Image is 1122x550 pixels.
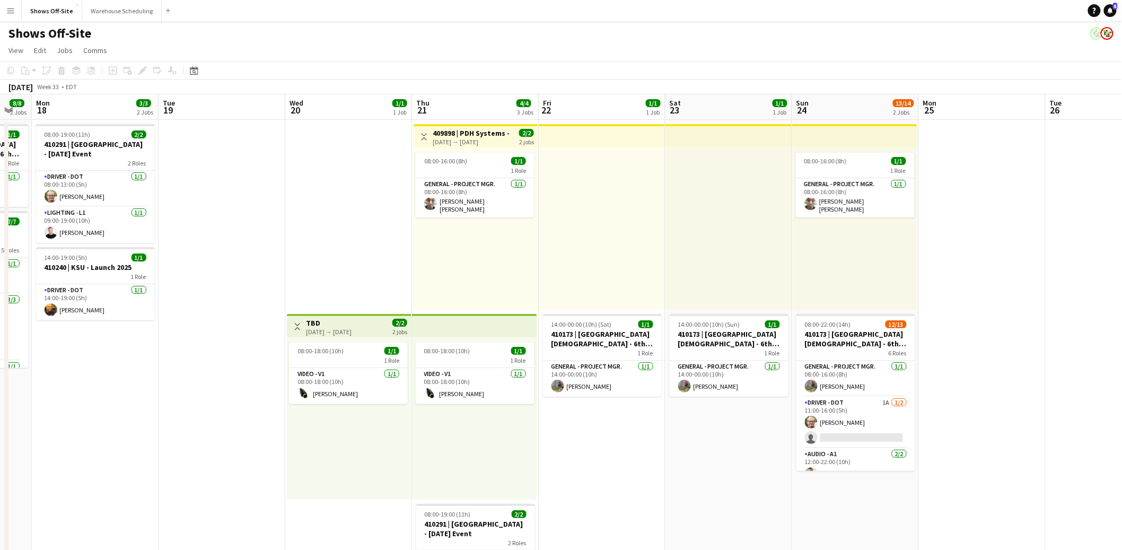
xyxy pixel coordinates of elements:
a: Edit [30,43,50,57]
div: EDT [66,83,77,91]
app-card-role: Video - V11/108:00-18:00 (10h)[PERSON_NAME] [289,368,408,404]
span: 1/1 [384,347,399,355]
h3: 410173 | [GEOGRAPHIC_DATA][DEMOGRAPHIC_DATA] - 6th Grade Fall Camp FFA 2025 [670,329,788,348]
span: 14:00-00:00 (10h) (Sun) [678,320,740,328]
h3: 410173 | [GEOGRAPHIC_DATA][DEMOGRAPHIC_DATA] - 6th Grade Fall Camp FFA 2025 [796,329,915,348]
span: 12/13 [886,320,907,328]
app-card-role: Driver - DOT1/114:00-19:00 (5h)[PERSON_NAME] [36,284,155,320]
span: 14:00-00:00 (10h) (Sat) [551,320,612,328]
span: Jobs [57,46,73,55]
div: [DATE] → [DATE] [306,328,352,336]
app-card-role: Video - V11/108:00-18:00 (10h)[PERSON_NAME] [416,368,534,404]
app-card-role: General - Project Mgr.1/114:00-00:00 (10h)[PERSON_NAME] [543,361,662,397]
app-job-card: 08:00-18:00 (10h)1/11 RoleVideo - V11/108:00-18:00 (10h)[PERSON_NAME] [289,343,408,404]
span: 3/3 [136,99,151,107]
span: 14:00-19:00 (5h) [45,254,87,261]
app-job-card: 14:00-00:00 (10h) (Sat)1/1410173 | [GEOGRAPHIC_DATA][DEMOGRAPHIC_DATA] - 6th Grade Fall Camp FFA ... [543,314,662,397]
span: 1/1 [5,130,20,138]
app-user-avatar: Labor Coordinator [1101,27,1114,40]
span: 1 Role [511,356,526,364]
span: 24 [795,104,809,116]
span: 1 Role [891,167,906,174]
div: [DATE] [8,82,33,92]
span: 6 [1113,3,1118,10]
span: 1/1 [891,157,906,165]
span: 1/1 [773,99,787,107]
span: 6 Roles [889,349,907,357]
div: 2 Jobs [10,108,27,116]
span: 25 [922,104,937,116]
span: 1 Role [638,349,653,357]
div: 2 Jobs [137,108,153,116]
app-card-role: Audio - A12/212:00-22:00 (10h)[PERSON_NAME] [796,448,915,500]
app-card-role: General - Project Mgr.1/108:00-16:00 (8h)[PERSON_NAME] [PERSON_NAME] [416,178,534,217]
span: 08:00-18:00 (10h) [424,347,470,355]
span: 08:00-22:00 (14h) [805,320,851,328]
span: Wed [290,98,303,108]
app-job-card: 08:00-22:00 (14h)12/13410173 | [GEOGRAPHIC_DATA][DEMOGRAPHIC_DATA] - 6th Grade Fall Camp FFA 2025... [796,314,915,471]
span: 8/8 [10,99,24,107]
span: 23 [668,104,681,116]
span: 2 Roles [128,159,146,167]
span: 18 [34,104,50,116]
span: 2 Roles [509,539,527,547]
span: 1/1 [132,254,146,261]
span: 26 [1048,104,1062,116]
button: Warehouse Scheduling [82,1,162,21]
span: 19 [161,104,175,116]
span: View [8,46,23,55]
app-card-role: General - Project Mgr.1/114:00-00:00 (10h)[PERSON_NAME] [670,361,788,397]
span: 13/14 [893,99,914,107]
span: 08:00-19:00 (11h) [425,510,471,518]
h3: 410291 | [GEOGRAPHIC_DATA] - [DATE] Event [416,519,535,538]
div: 2 Jobs [893,108,914,116]
span: Week 33 [35,83,62,91]
span: 2/2 [519,129,534,137]
app-job-card: 08:00-18:00 (10h)1/11 RoleVideo - V11/108:00-18:00 (10h)[PERSON_NAME] [416,343,534,404]
span: 1 Role [384,356,399,364]
span: Fri [543,98,551,108]
div: 1 Job [646,108,660,116]
span: 1/1 [392,99,407,107]
span: Comms [83,46,107,55]
span: 1 Role [765,349,780,357]
span: Edit [34,46,46,55]
app-card-role: Driver - DOT1/108:00-13:00 (5h)[PERSON_NAME] [36,171,155,207]
app-card-role: General - Project Mgr.1/108:00-16:00 (8h)[PERSON_NAME] [PERSON_NAME] [796,178,915,217]
div: 1 Job [773,108,787,116]
app-user-avatar: Labor Coordinator [1090,27,1103,40]
span: 22 [541,104,551,116]
div: 2 jobs [519,137,534,146]
app-card-role: Driver - DOT1A1/211:00-16:00 (5h)[PERSON_NAME] [796,397,915,448]
span: Sun [796,98,809,108]
a: View [4,43,28,57]
span: 7/7 [5,217,20,225]
app-job-card: 14:00-19:00 (5h)1/1410240 | KSU - Launch 20251 RoleDriver - DOT1/114:00-19:00 (5h)[PERSON_NAME] [36,247,155,320]
div: [DATE] → [DATE] [433,138,512,146]
h1: Shows Off-Site [8,25,91,41]
span: 20 [288,104,303,116]
span: Mon [36,98,50,108]
h3: 410173 | [GEOGRAPHIC_DATA][DEMOGRAPHIC_DATA] - 6th Grade Fall Camp FFA 2025 [543,329,662,348]
div: 3 Jobs [517,108,533,116]
app-card-role: Lighting - L11/109:00-19:00 (10h)[PERSON_NAME] [36,207,155,243]
h3: 410240 | KSU - Launch 2025 [36,263,155,272]
span: 1 Role [511,167,526,174]
span: 1/1 [646,99,661,107]
span: 4/4 [516,99,531,107]
span: 1/1 [765,320,780,328]
span: 5 Roles [2,246,20,254]
span: Mon [923,98,937,108]
app-job-card: 08:00-19:00 (11h)2/2410291 | [GEOGRAPHIC_DATA] - [DATE] Event2 RolesDriver - DOT1/108:00-13:00 (5... [36,124,155,243]
app-job-card: 08:00-16:00 (8h)1/11 RoleGeneral - Project Mgr.1/108:00-16:00 (8h)[PERSON_NAME] [PERSON_NAME] [796,153,915,217]
a: Jobs [52,43,77,57]
span: 08:00-16:00 (8h) [424,157,467,165]
h3: TBD [306,318,352,328]
app-job-card: 08:00-16:00 (8h)1/11 RoleGeneral - Project Mgr.1/108:00-16:00 (8h)[PERSON_NAME] [PERSON_NAME] [416,153,534,217]
span: 1/1 [511,347,526,355]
